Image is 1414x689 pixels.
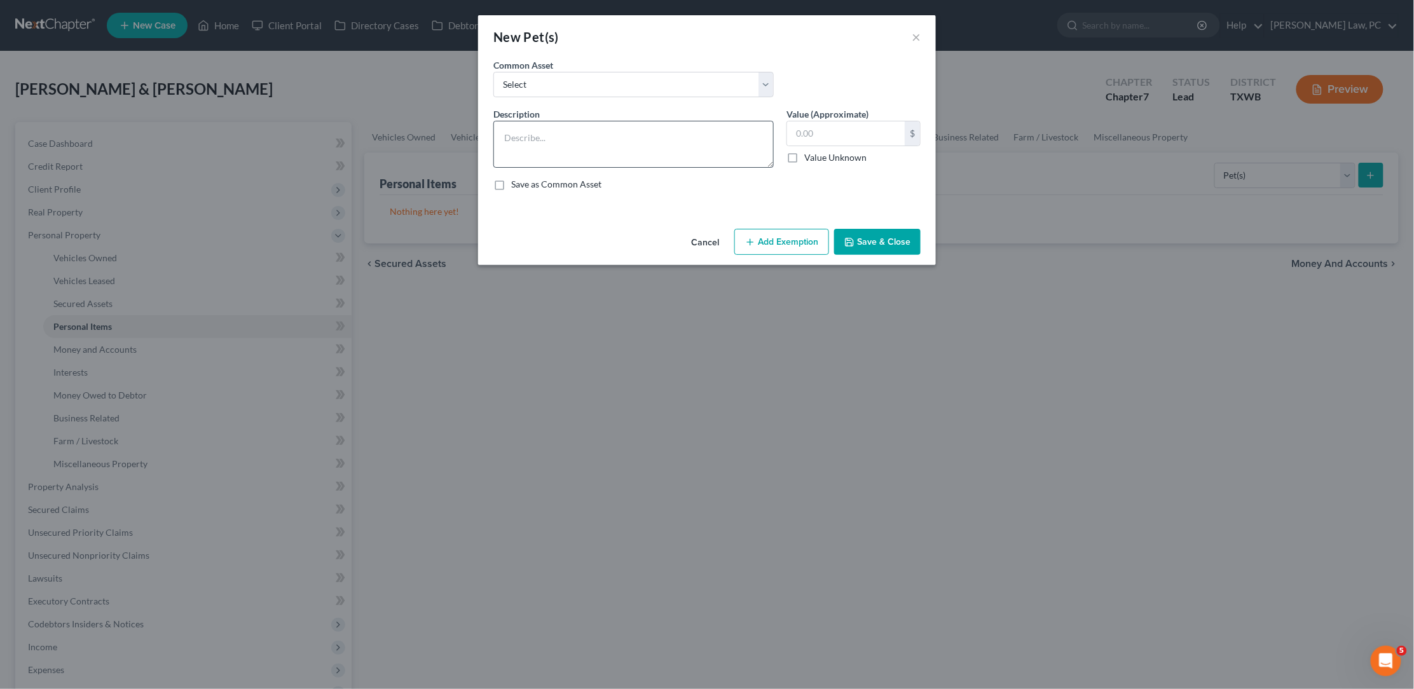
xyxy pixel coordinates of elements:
[1397,646,1407,656] span: 5
[493,28,559,46] div: New Pet(s)
[493,58,553,72] label: Common Asset
[493,109,540,119] span: Description
[681,230,729,256] button: Cancel
[912,29,921,44] button: ×
[787,121,905,146] input: 0.00
[905,121,920,146] div: $
[1371,646,1401,676] iframe: Intercom live chat
[734,229,829,256] button: Add Exemption
[511,178,601,191] label: Save as Common Asset
[804,151,867,164] label: Value Unknown
[786,107,868,121] label: Value (Approximate)
[834,229,921,256] button: Save & Close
